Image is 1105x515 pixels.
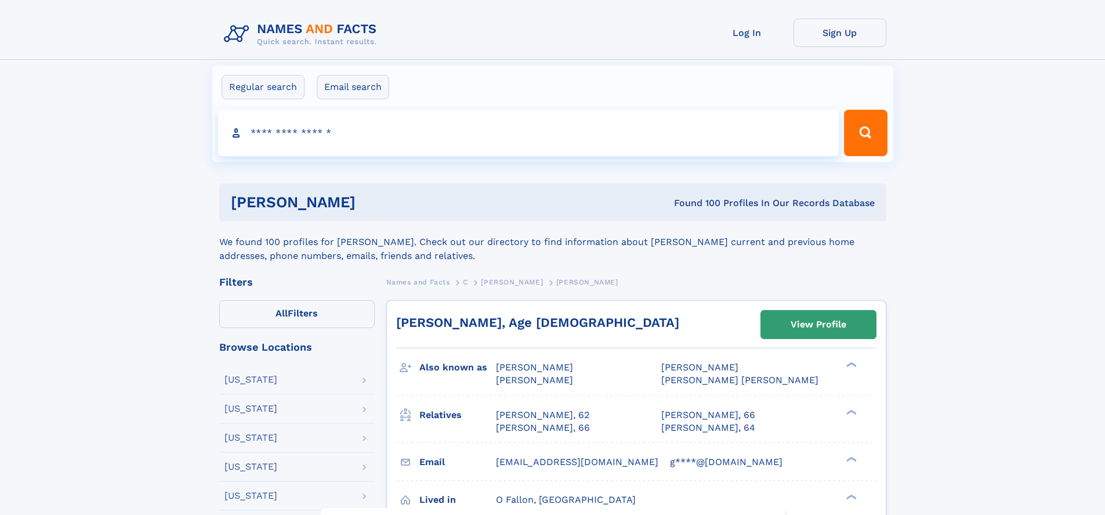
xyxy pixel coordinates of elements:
div: ❯ [843,361,857,369]
h3: Lived in [419,490,496,510]
div: [US_STATE] [224,462,277,471]
span: C [463,278,468,286]
div: ❯ [843,493,857,500]
h3: Also known as [419,358,496,377]
a: Names and Facts [386,275,450,289]
a: [PERSON_NAME], 64 [661,422,755,434]
div: ❯ [843,455,857,463]
a: Log In [701,19,794,47]
a: [PERSON_NAME], Age [DEMOGRAPHIC_DATA] [396,315,679,330]
div: [US_STATE] [224,491,277,500]
a: [PERSON_NAME] [481,275,543,289]
span: All [276,308,288,319]
h3: Relatives [419,405,496,425]
div: View Profile [791,311,846,338]
a: [PERSON_NAME], 66 [661,409,755,422]
a: View Profile [761,311,876,338]
div: Browse Locations [219,342,375,352]
a: [PERSON_NAME], 66 [496,422,590,434]
a: Sign Up [794,19,886,47]
div: Filters [219,277,375,287]
span: O Fallon, [GEOGRAPHIC_DATA] [496,494,636,505]
span: [EMAIL_ADDRESS][DOMAIN_NAME] [496,456,658,467]
h3: Email [419,452,496,472]
label: Regular search [222,75,305,99]
label: Email search [317,75,389,99]
label: Filters [219,300,375,328]
span: [PERSON_NAME] [496,362,573,373]
button: Search Button [844,110,887,156]
img: Logo Names and Facts [219,19,386,50]
a: [PERSON_NAME], 62 [496,409,589,422]
input: search input [218,110,839,156]
div: [US_STATE] [224,433,277,442]
a: C [463,275,468,289]
span: [PERSON_NAME] [661,362,738,373]
span: [PERSON_NAME] [556,278,618,286]
div: Found 100 Profiles In Our Records Database [515,197,875,210]
span: [PERSON_NAME] [496,374,573,386]
div: ❯ [843,408,857,416]
div: We found 100 profiles for [PERSON_NAME]. Check out our directory to find information about [PERSO... [219,221,886,263]
span: [PERSON_NAME] [481,278,543,286]
div: [US_STATE] [224,404,277,413]
span: [PERSON_NAME] [PERSON_NAME] [661,374,818,386]
h1: [PERSON_NAME] [231,195,515,210]
div: [US_STATE] [224,375,277,384]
